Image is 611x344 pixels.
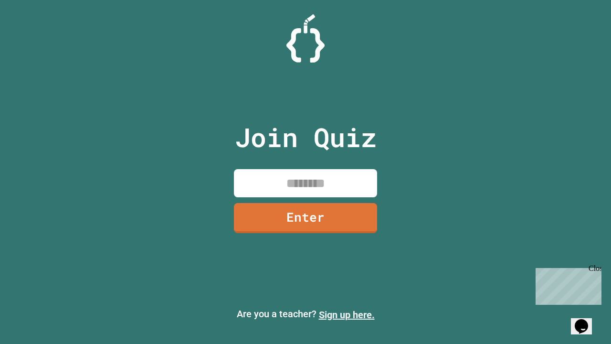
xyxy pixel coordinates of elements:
iframe: chat widget [571,306,601,334]
iframe: chat widget [532,264,601,305]
a: Sign up here. [319,309,375,321]
p: Join Quiz [235,118,377,157]
p: Are you a teacher? [8,307,603,322]
div: Chat with us now!Close [4,4,66,61]
a: Enter [234,203,377,233]
img: Logo.svg [286,14,325,63]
